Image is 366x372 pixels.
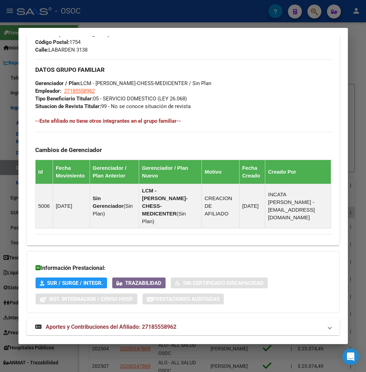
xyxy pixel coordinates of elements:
td: [DATE] [53,184,90,228]
th: Gerenciador / Plan Nuevo [139,160,202,184]
h4: --Este afiliado no tiene otros integrantes en el grupo familiar-- [35,117,331,125]
span: LABARDEN 3138 [35,47,87,53]
div: Open Intercom Messenger [342,348,359,365]
button: Not. Internacion / Censo Hosp. [36,294,137,304]
th: Motivo [202,160,239,184]
th: Creado Por [265,160,331,184]
strong: Calle: [35,47,48,53]
td: INCATA [PERSON_NAME] - [EMAIL_ADDRESS][DOMAIN_NAME] [265,184,331,228]
span: 05 - SERVICIO DOMESTICO (LEY 26.068) [35,96,187,102]
h3: Cambios de Gerenciador [35,146,331,154]
td: CREACION DE AFILIADO [202,184,239,228]
span: Prestaciones Auditadas [153,296,220,302]
td: 5006 [35,184,53,228]
span: Not. Internacion / Censo Hosp. [49,296,133,302]
strong: Empleador: [35,88,61,94]
th: Fecha Creado [239,160,265,184]
mat-expansion-panel-header: Aportes y Contribuciones del Afiliado: 27185558962 [27,319,340,335]
strong: Sin Gerenciador [93,195,123,209]
strong: Tipo Beneficiario Titular: [35,96,93,102]
span: Trazabilidad [125,280,161,286]
span: LCM - [PERSON_NAME]-CHESS-MEDICENTER / Sin Plan [35,80,211,86]
span: SUR / SURGE / INTEGR. [47,280,103,286]
button: SUR / SURGE / INTEGR. [36,278,107,288]
th: Gerenciador / Plan Anterior [90,160,139,184]
span: 27185558962 [64,88,95,94]
button: Trazabilidad [112,278,166,288]
button: Prestaciones Auditadas [143,294,224,304]
strong: Gerenciador / Plan: [35,80,81,86]
span: 99 - No se conoce situación de revista [35,103,191,109]
span: Sin Certificado Discapacidad [183,280,264,286]
strong: Situacion de Revista Titular: [35,103,101,109]
strong: Código Postal: [35,39,69,45]
td: ( ) [90,184,139,228]
span: Aportes y Contribuciones del Afiliado: 27185558962 [46,324,176,330]
strong: LCM - [PERSON_NAME]-CHESS-MEDICENTER [142,188,188,217]
h3: DATOS GRUPO FAMILIAR [35,66,331,74]
button: Sin Certificado Discapacidad [171,278,268,288]
th: Id [35,160,53,184]
h3: Información Prestacional: [36,264,331,272]
td: [DATE] [239,184,265,228]
span: 1754 [35,39,81,45]
th: Fecha Movimiento [53,160,90,184]
td: ( ) [139,184,202,228]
